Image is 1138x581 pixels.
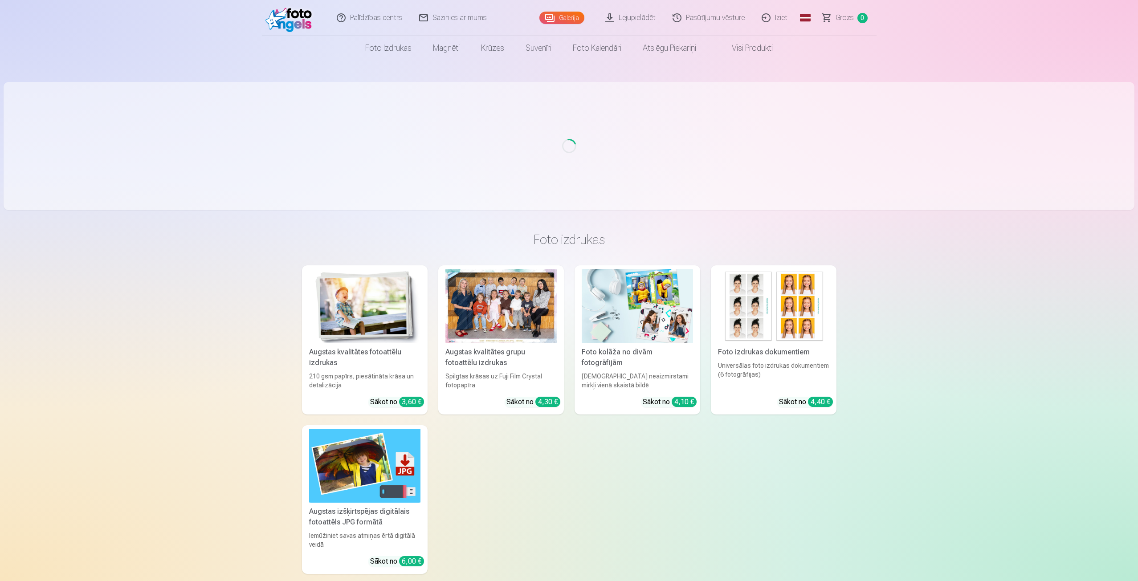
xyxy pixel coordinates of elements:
h3: Foto izdrukas [309,232,829,248]
img: /fa1 [265,4,317,32]
div: 3,60 € [399,397,424,407]
div: Spilgtas krāsas uz Fuji Film Crystal fotopapīra [442,372,560,390]
div: Sākot no [506,397,560,407]
div: Sākot no [779,397,833,407]
div: Sākot no [643,397,697,407]
div: Sākot no [370,556,424,567]
img: Augstas kvalitātes fotoattēlu izdrukas [309,269,420,343]
div: 4,30 € [535,397,560,407]
a: Suvenīri [515,36,562,61]
a: Foto izdrukas [355,36,422,61]
div: Sākot no [370,397,424,407]
div: Foto kolāža no divām fotogrāfijām [578,347,697,368]
div: [DEMOGRAPHIC_DATA] neaizmirstami mirkļi vienā skaistā bildē [578,372,697,390]
a: Augstas kvalitātes fotoattēlu izdrukasAugstas kvalitātes fotoattēlu izdrukas210 gsm papīrs, piesā... [302,265,428,414]
a: Magnēti [422,36,470,61]
a: Foto kalendāri [562,36,632,61]
a: Atslēgu piekariņi [632,36,707,61]
div: Foto izdrukas dokumentiem [714,347,833,358]
div: 4,40 € [808,397,833,407]
span: Grozs [836,12,854,23]
div: Augstas kvalitātes grupu fotoattēlu izdrukas [442,347,560,368]
a: Krūzes [470,36,515,61]
div: 4,10 € [672,397,697,407]
a: Visi produkti [707,36,783,61]
img: Augstas izšķirtspējas digitālais fotoattēls JPG formātā [309,429,420,503]
div: 210 gsm papīrs, piesātināta krāsa un detalizācija [306,372,424,390]
div: Augstas kvalitātes fotoattēlu izdrukas [306,347,424,368]
div: Iemūžiniet savas atmiņas ērtā digitālā veidā [306,531,424,549]
a: Augstas izšķirtspējas digitālais fotoattēls JPG formātāAugstas izšķirtspējas digitālais fotoattēl... [302,425,428,574]
div: Universālas foto izdrukas dokumentiem (6 fotogrāfijas) [714,361,833,390]
img: Foto izdrukas dokumentiem [718,269,829,343]
div: 6,00 € [399,556,424,566]
a: Augstas kvalitātes grupu fotoattēlu izdrukasSpilgtas krāsas uz Fuji Film Crystal fotopapīraSākot ... [438,265,564,414]
img: Foto kolāža no divām fotogrāfijām [582,269,693,343]
a: Foto izdrukas dokumentiemFoto izdrukas dokumentiemUniversālas foto izdrukas dokumentiem (6 fotogr... [711,265,836,414]
div: Augstas izšķirtspējas digitālais fotoattēls JPG formātā [306,506,424,528]
a: Galerija [539,12,584,24]
span: 0 [857,13,868,23]
a: Foto kolāža no divām fotogrāfijāmFoto kolāža no divām fotogrāfijām[DEMOGRAPHIC_DATA] neaizmirstam... [575,265,700,414]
